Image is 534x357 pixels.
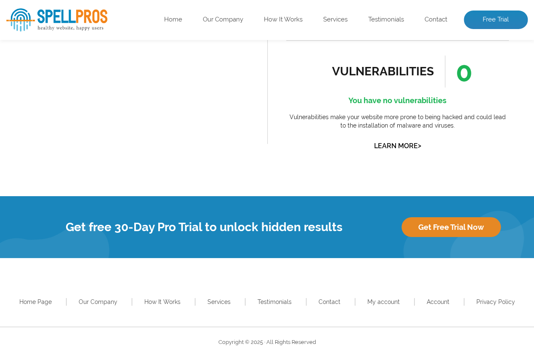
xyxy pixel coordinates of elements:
[445,56,473,88] span: 0
[332,64,434,78] div: vulnerabilities
[218,339,316,345] span: Copyright © 2025 · All Rights Reserved
[417,140,421,152] span: >
[401,217,501,237] a: Get Free Trial Now
[368,16,404,24] a: Testimonials
[323,16,348,24] a: Services
[286,113,509,130] p: Vulnerabilities make your website more prone to being hacked and could lead to the installation o...
[79,298,117,305] a: Our Company
[425,16,447,24] a: Contact
[258,298,292,305] a: Testimonials
[374,142,421,150] a: Learn More>
[427,298,449,305] a: Account
[319,298,340,305] a: Contact
[144,298,181,305] a: How It Works
[6,8,107,32] img: SpellPros
[367,298,400,305] a: My account
[19,298,52,305] a: Home Page
[6,220,401,234] h4: Get free 30-Day Pro Trial to unlock hidden results
[6,296,528,308] nav: Footer Primary Menu
[264,16,303,24] a: How It Works
[476,298,515,305] a: Privacy Policy
[164,16,182,24] a: Home
[203,16,243,24] a: Our Company
[207,298,231,305] a: Services
[286,94,509,107] h4: You have no vulnerabilities
[464,11,528,29] a: Free Trial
